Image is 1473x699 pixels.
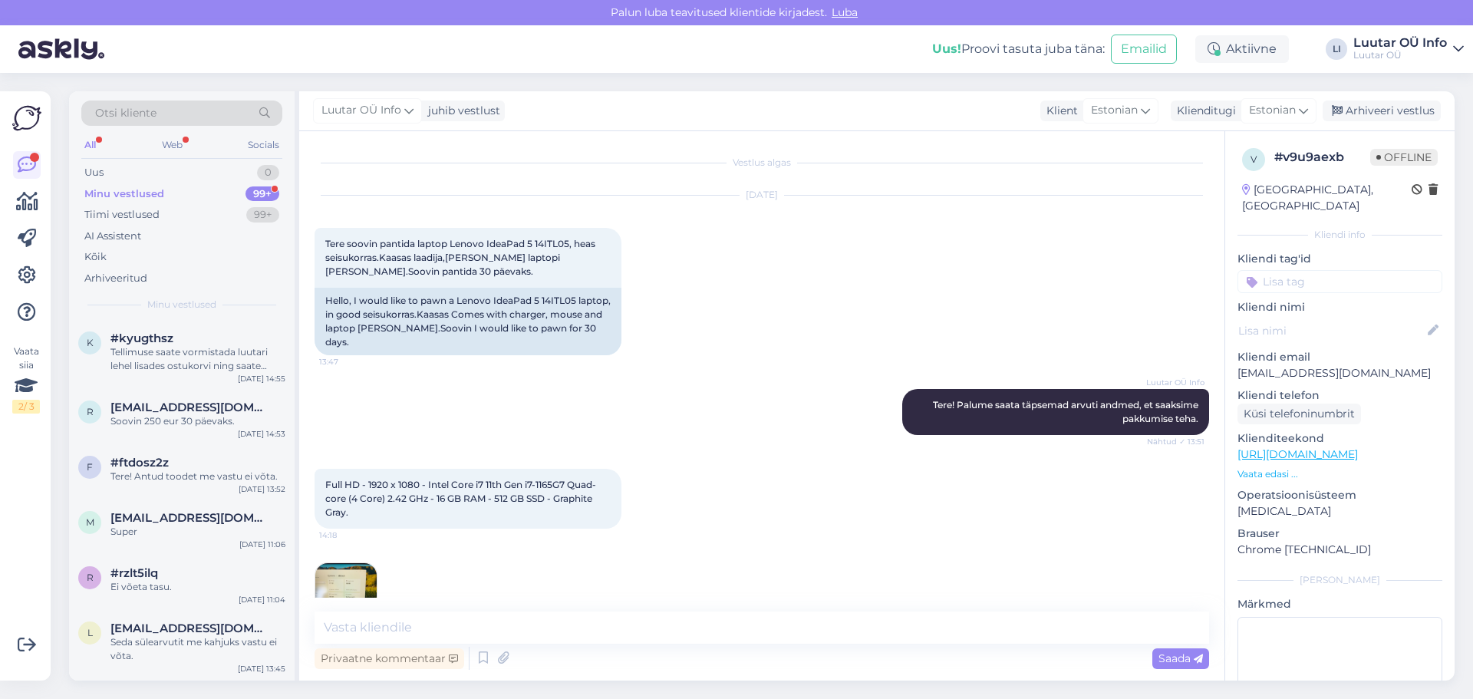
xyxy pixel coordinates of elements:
[12,104,41,133] img: Askly Logo
[1237,526,1442,542] p: Brauser
[1237,299,1442,315] p: Kliendi nimi
[239,594,285,605] div: [DATE] 11:04
[319,356,377,368] span: 13:47
[245,186,279,202] div: 99+
[84,271,147,286] div: Arhiveeritud
[315,648,464,669] div: Privaatne kommentaar
[1326,38,1347,60] div: LI
[1323,101,1441,121] div: Arhiveeri vestlus
[84,249,107,265] div: Kõik
[1111,35,1177,64] button: Emailid
[87,406,94,417] span: r
[1237,365,1442,381] p: [EMAIL_ADDRESS][DOMAIN_NAME]
[239,539,285,550] div: [DATE] 11:06
[110,622,270,635] span: lahtristo@gmail.com
[1195,35,1289,63] div: Aktiivne
[1158,651,1203,665] span: Saada
[87,572,94,583] span: r
[1237,596,1442,612] p: Märkmed
[1237,251,1442,267] p: Kliendi tag'id
[315,156,1209,170] div: Vestlus algas
[1353,49,1447,61] div: Luutar OÜ
[238,663,285,674] div: [DATE] 13:45
[246,207,279,223] div: 99+
[1353,37,1447,49] div: Luutar OÜ Info
[110,331,173,345] span: #kyugthsz
[110,511,270,525] span: martensirelin@gmail.com
[1237,270,1442,293] input: Lisa tag
[86,516,94,528] span: m
[1171,103,1236,119] div: Klienditugi
[422,103,500,119] div: juhib vestlust
[1147,436,1204,447] span: Nähtud ✓ 13:51
[1091,102,1138,119] span: Estonian
[84,207,160,223] div: Tiimi vestlused
[1274,148,1370,167] div: # v9u9aexb
[827,5,862,19] span: Luba
[257,165,279,180] div: 0
[110,635,285,663] div: Seda sülearvutit me kahjuks vastu ei võta.
[1370,149,1438,166] span: Offline
[1251,153,1257,165] span: v
[315,288,621,355] div: Hello, I would like to pawn a Lenovo IdeaPad 5 14ITL05 laptop, in good seisukorras.Kaasas Comes w...
[325,238,598,277] span: Tere soovin pantida laptop Lenovo IdeaPad 5 14ITL05, heas seisukorras.Kaasas laadija,[PERSON_NAME...
[87,337,94,348] span: k
[325,479,596,518] span: Full HD - 1920 x 1080 - Intel Core i7 11th Gen i7-1165G7 Quad-core (4 Core) 2.42 GHz - 16 GB RAM ...
[84,165,104,180] div: Uus
[95,105,157,121] span: Otsi kliente
[110,456,169,470] span: #ftdosz2z
[315,188,1209,202] div: [DATE]
[932,41,961,56] b: Uus!
[239,483,285,495] div: [DATE] 13:52
[1237,467,1442,481] p: Vaata edasi ...
[110,470,285,483] div: Tere! Antud toodet me vastu ei võta.
[81,135,99,155] div: All
[110,525,285,539] div: Super
[1237,447,1358,461] a: [URL][DOMAIN_NAME]
[238,373,285,384] div: [DATE] 14:55
[1146,377,1204,388] span: Luutar OÜ Info
[147,298,216,312] span: Minu vestlused
[84,186,164,202] div: Minu vestlused
[319,529,377,541] span: 14:18
[110,580,285,594] div: Ei võeta tasu.
[159,135,186,155] div: Web
[1237,430,1442,447] p: Klienditeekond
[1242,182,1412,214] div: [GEOGRAPHIC_DATA], [GEOGRAPHIC_DATA]
[110,414,285,428] div: Soovin 250 eur 30 päevaks.
[1237,387,1442,404] p: Kliendi telefon
[1040,103,1078,119] div: Klient
[321,102,401,119] span: Luutar OÜ Info
[315,563,377,625] img: Attachment
[110,345,285,373] div: Tellimuse saate vormistada luutari lehel lisades ostukorvi ning saate valida kuidas te kätte soov...
[238,428,285,440] div: [DATE] 14:53
[1237,228,1442,242] div: Kliendi info
[1237,573,1442,587] div: [PERSON_NAME]
[87,461,93,473] span: f
[1237,487,1442,503] p: Operatsioonisüsteem
[933,399,1201,424] span: Tere! Palume saata täpsemad arvuti andmed, et saaksime pakkumise teha.
[1237,542,1442,558] p: Chrome [TECHNICAL_ID]
[110,401,270,414] span: randogrant8@gmail.com
[1249,102,1296,119] span: Estonian
[1237,404,1361,424] div: Küsi telefoninumbrit
[1238,322,1425,339] input: Lisa nimi
[87,627,93,638] span: l
[1353,37,1464,61] a: Luutar OÜ InfoLuutar OÜ
[12,400,40,414] div: 2 / 3
[84,229,141,244] div: AI Assistent
[110,566,158,580] span: #rzlt5ilq
[1237,349,1442,365] p: Kliendi email
[245,135,282,155] div: Socials
[932,40,1105,58] div: Proovi tasuta juba täna:
[12,345,40,414] div: Vaata siia
[1237,503,1442,519] p: [MEDICAL_DATA]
